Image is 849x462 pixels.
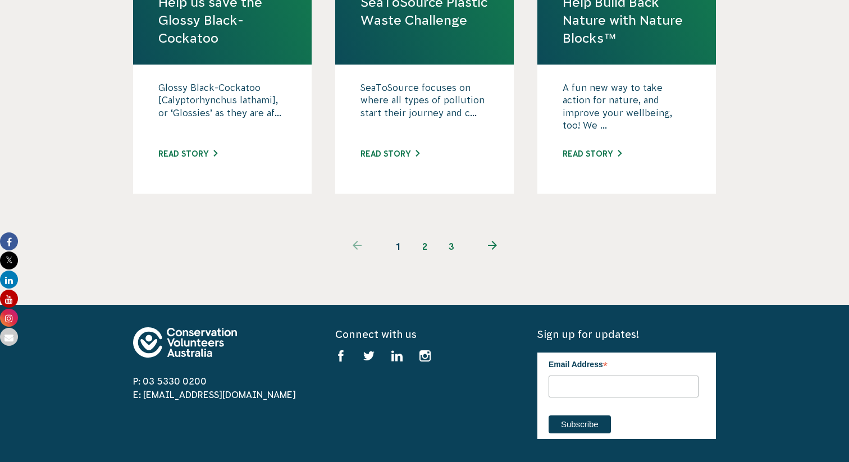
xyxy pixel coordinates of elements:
h5: Sign up for updates! [537,327,716,341]
span: 1 [384,233,411,260]
p: Glossy Black-Cockatoo [Calyptorhynchus lathami], or ‘Glossies’ as they are af... [158,81,286,138]
img: logo-footer.svg [133,327,237,358]
a: Read story [158,149,217,158]
a: 2 [411,233,438,260]
p: SeaToSource focuses on where all types of pollution start their journey and c... [360,81,489,138]
label: Email Address [549,353,699,374]
a: P: 03 5330 0200 [133,376,207,386]
ul: Pagination [330,233,519,260]
p: A fun new way to take action for nature, and improve your wellbeing, too! We ... [563,81,691,138]
h5: Connect with us [335,327,514,341]
input: Subscribe [549,415,611,433]
a: E: [EMAIL_ADDRESS][DOMAIN_NAME] [133,390,296,400]
a: 3 [438,233,465,260]
a: Next page [465,233,519,260]
a: Read story [563,149,622,158]
a: Read story [360,149,419,158]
